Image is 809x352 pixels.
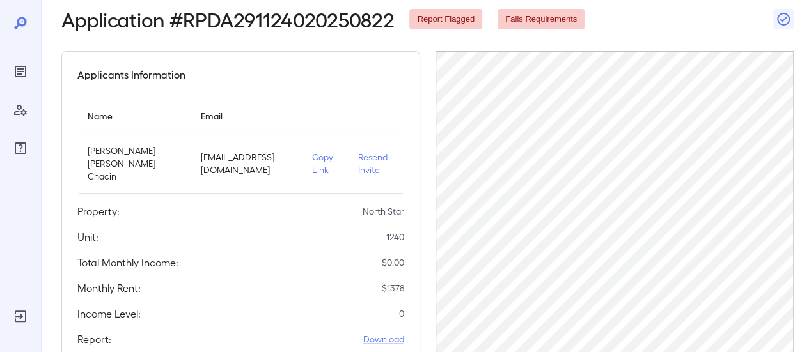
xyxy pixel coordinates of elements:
[363,333,404,346] a: Download
[77,332,111,347] h5: Report:
[201,151,292,176] p: [EMAIL_ADDRESS][DOMAIN_NAME]
[77,98,191,134] th: Name
[382,256,404,269] p: $ 0.00
[77,306,141,321] h5: Income Level:
[77,255,178,270] h5: Total Monthly Income:
[10,306,31,326] div: Log Out
[77,98,404,194] table: simple table
[61,8,394,31] h2: Application # RPDA291124020250822
[409,13,482,26] span: Report Flagged
[77,229,98,245] h5: Unit:
[77,280,141,296] h5: Monthly Rent:
[10,61,31,82] div: Reports
[77,67,185,82] h5: Applicants Information
[358,151,393,176] p: Resend Invite
[399,307,404,320] p: 0
[498,13,585,26] span: Fails Requirements
[10,100,31,120] div: Manage Users
[312,151,338,176] p: Copy Link
[382,282,404,295] p: $ 1378
[10,138,31,158] div: FAQ
[191,98,302,134] th: Email
[77,204,120,219] h5: Property:
[773,9,794,29] button: Close Report
[88,144,180,183] p: [PERSON_NAME] [PERSON_NAME] Chacin
[363,205,404,218] p: North Star
[386,231,404,243] p: 1240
